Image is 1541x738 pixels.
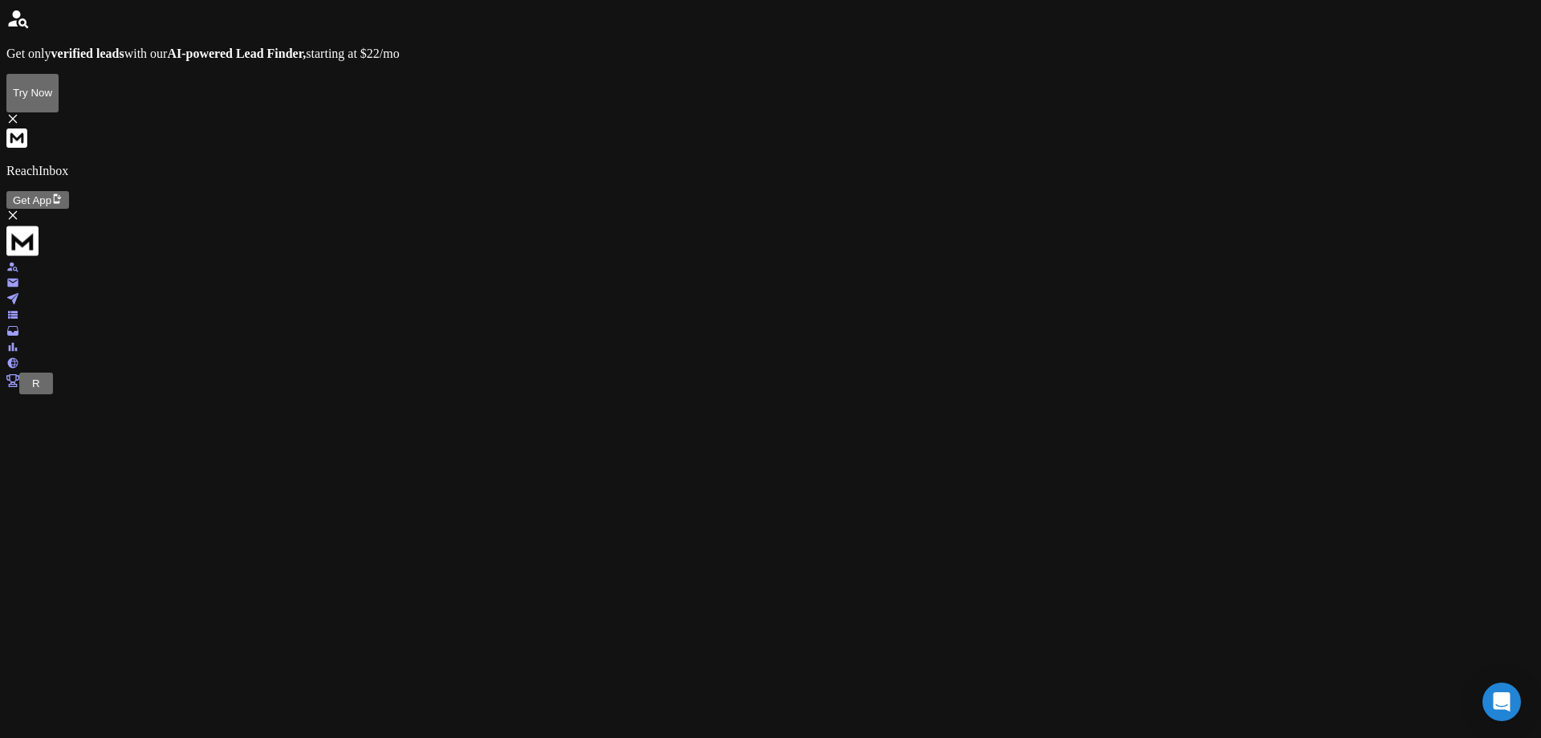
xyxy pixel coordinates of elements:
[6,47,1535,61] p: Get only with our starting at $22/mo
[32,377,40,389] span: R
[6,225,39,257] img: logo
[6,74,59,112] button: Try Now
[6,191,69,209] button: Get App
[26,375,47,392] button: R
[1482,683,1521,721] div: Open Intercom Messenger
[6,164,1535,178] p: ReachInbox
[51,47,124,60] strong: verified leads
[167,47,306,60] strong: AI-powered Lead Finder,
[13,87,52,99] p: Try Now
[19,373,53,394] button: R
